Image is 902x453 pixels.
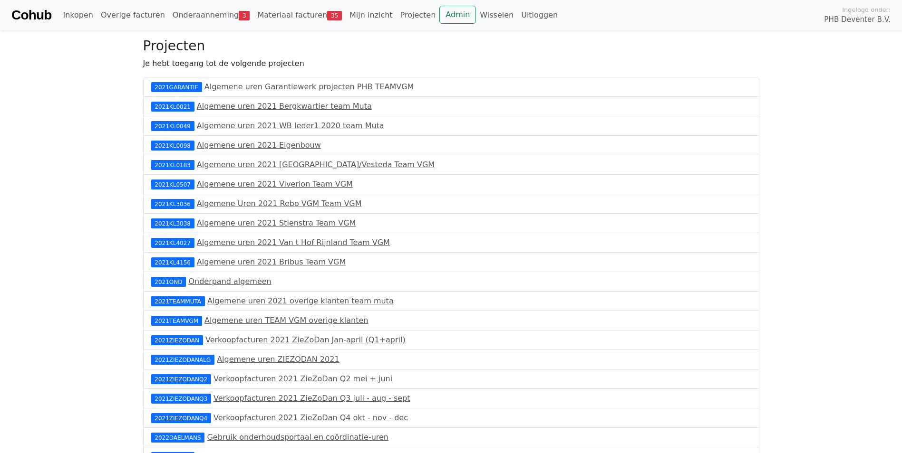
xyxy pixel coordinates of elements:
p: Je hebt toegang tot de volgende projecten [143,58,759,69]
a: Algemene uren TEAM VGM overige klanten [204,316,368,325]
a: Algemene uren 2021 WB Ieder1 2020 team Muta [197,121,384,130]
h3: Projecten [143,38,759,54]
span: Ingelogd onder: [842,5,891,14]
a: Algemene uren 2021 Bribus Team VGM [197,257,346,266]
a: Verkoopfacturen 2021 ZieZoDan Q4 okt - nov - dec [213,413,408,422]
span: PHB Deventer B.V. [824,14,891,25]
div: 2021KL0507 [151,179,194,189]
div: 2021ZIEZODAN [151,335,203,345]
a: Algemene Uren 2021 Rebo VGM Team VGM [197,199,362,208]
a: Uitloggen [517,6,562,25]
div: 2021KL4156 [151,257,194,267]
div: 2021ZIEZODANALG [151,355,215,364]
a: Algemene uren 2021 Eigenbouw [197,141,321,150]
div: 2021TEAMVGM [151,316,202,325]
a: Verkoopfacturen 2021 ZieZoDan Jan-april (Q1+april) [205,335,406,344]
a: Onderpand algemeen [188,277,271,286]
div: 2021GARANTIE [151,82,202,92]
a: Materiaal facturen35 [253,6,346,25]
a: Algemene uren 2021 overige klanten team muta [207,296,394,305]
a: Inkopen [59,6,97,25]
div: 2021OND [151,277,186,286]
a: Algemene uren Garantiewerk projecten PHB TEAMVGM [204,82,414,91]
a: Admin [439,6,476,24]
div: 2021ZIEZODANQ3 [151,394,211,403]
div: 2021KL0183 [151,160,194,170]
span: 3 [239,11,250,20]
span: 35 [327,11,342,20]
a: Cohub [11,4,51,27]
a: Mijn inzicht [346,6,397,25]
div: 2021KL0049 [151,121,194,131]
a: Onderaanneming3 [169,6,254,25]
a: Wisselen [476,6,517,25]
div: 2022DAELMANS [151,433,205,442]
a: Algemene uren 2021 Van t Hof Rijnland Team VGM [197,238,390,247]
div: 2021ZIEZODANQ4 [151,413,211,423]
a: Verkoopfacturen 2021 ZieZoDan Q3 juli - aug - sept [213,394,410,403]
a: Projecten [397,6,440,25]
a: Algemene uren 2021 Viverion Team VGM [197,179,353,189]
a: Gebruik onderhoudsportaal en coördinatie-uren [207,433,388,442]
a: Verkoopfacturen 2021 ZieZoDan Q2 mei + juni [213,374,392,383]
div: 2021TEAMMUTA [151,296,205,306]
a: Algemene uren 2021 Stienstra Team VGM [197,218,356,227]
div: 2021KL3036 [151,199,194,208]
div: 2021KL0098 [151,141,194,150]
a: Algemene uren 2021 [GEOGRAPHIC_DATA]/Vesteda Team VGM [197,160,435,169]
a: Algemene uren 2021 Bergkwartier team Muta [197,102,372,111]
div: 2021KL3038 [151,218,194,228]
div: 2021KL0021 [151,102,194,111]
div: 2021KL4027 [151,238,194,247]
a: Overige facturen [97,6,169,25]
a: Algemene uren ZIEZODAN 2021 [217,355,339,364]
div: 2021ZIEZODANQ2 [151,374,211,384]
